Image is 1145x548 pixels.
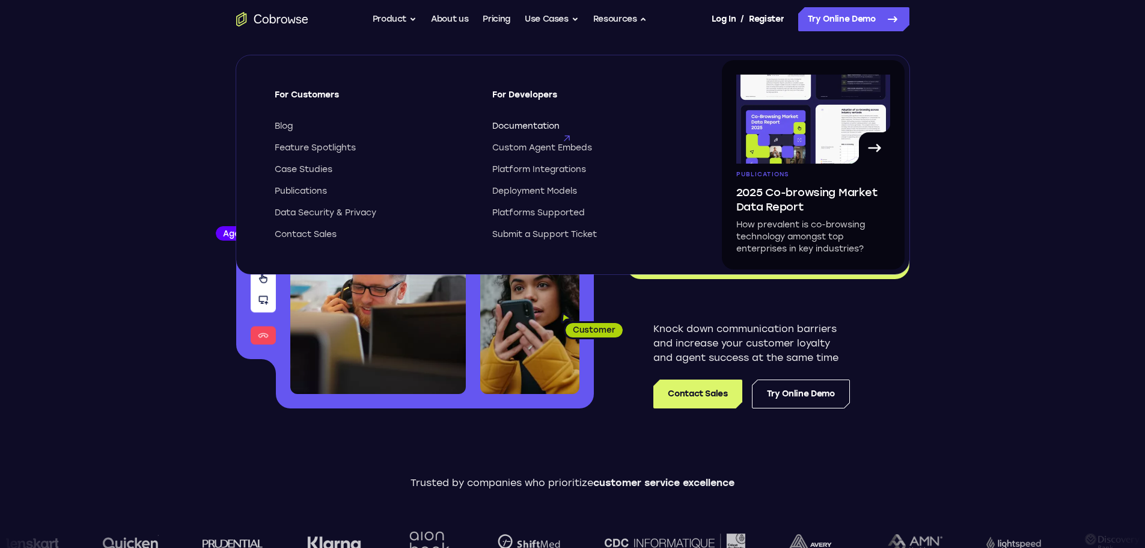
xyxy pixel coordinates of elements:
[275,229,337,241] span: Contact Sales
[431,7,468,31] a: About us
[480,251,579,394] img: A customer holding their phone
[736,75,890,164] img: A page from the browsing market ebook
[653,322,850,365] p: Knock down communication barriers and increase your customer loyalty and agent success at the sam...
[275,89,471,111] span: For Customers
[525,7,579,31] button: Use Cases
[712,7,736,31] a: Log In
[593,477,734,488] span: customer service excellence
[275,120,293,132] span: Blog
[752,380,850,408] a: Try Online Demo
[275,185,471,197] a: Publications
[492,185,688,197] a: Deployment Models
[275,229,471,241] a: Contact Sales
[275,164,332,176] span: Case Studies
[492,164,688,176] a: Platform Integrations
[492,89,688,111] span: For Developers
[290,179,466,394] img: A customer support agent talking on the phone
[798,7,909,31] a: Try Online Demo
[492,207,688,219] a: Platforms Supported
[736,219,890,255] p: How prevalent is co-browsing technology amongst top enterprises in key industries?
[275,207,471,219] a: Data Security & Privacy
[275,142,356,154] span: Feature Spotlights
[275,142,471,154] a: Feature Spotlights
[593,7,647,31] button: Resources
[736,185,890,214] span: 2025 Co-browsing Market Data Report
[275,120,471,132] a: Blog
[373,7,417,31] button: Product
[492,120,560,132] span: Documentation
[483,7,510,31] a: Pricing
[236,12,308,26] a: Go to the home page
[492,229,688,241] a: Submit a Support Ticket
[275,207,376,219] span: Data Security & Privacy
[492,142,688,154] a: Custom Agent Embeds
[740,12,744,26] span: /
[749,7,784,31] a: Register
[653,380,742,408] a: Contact Sales
[492,142,592,154] span: Custom Agent Embeds
[275,185,327,197] span: Publications
[492,229,597,241] span: Submit a Support Ticket
[492,120,688,132] a: Documentation
[275,164,471,176] a: Case Studies
[200,538,261,548] img: prudential
[492,185,577,197] span: Deployment Models
[492,207,585,219] span: Platforms Supported
[736,171,789,178] span: Publications
[492,164,586,176] span: Platform Integrations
